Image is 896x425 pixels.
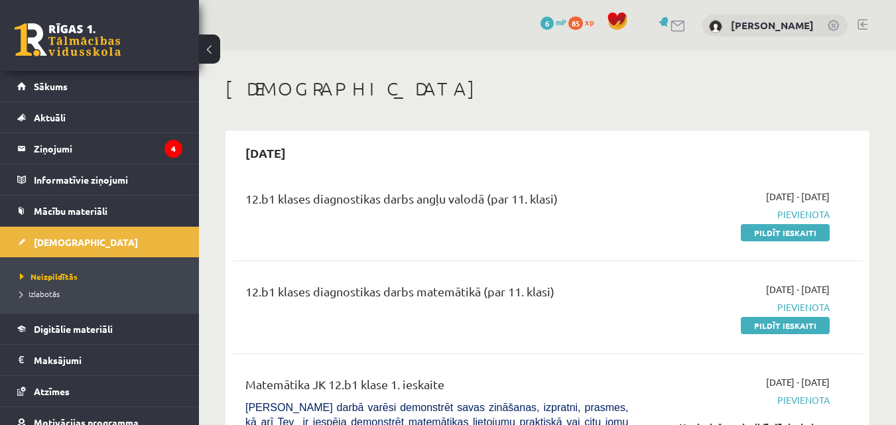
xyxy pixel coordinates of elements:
[541,17,566,27] a: 6 mP
[541,17,554,30] span: 6
[34,164,182,195] legend: Informatīvie ziņojumi
[766,190,830,204] span: [DATE] - [DATE]
[17,164,182,195] a: Informatīvie ziņojumi
[17,227,182,257] a: [DEMOGRAPHIC_DATA]
[34,205,107,217] span: Mācību materiāli
[15,23,121,56] a: Rīgas 1. Tālmācības vidusskola
[766,375,830,389] span: [DATE] - [DATE]
[34,236,138,248] span: [DEMOGRAPHIC_DATA]
[20,271,186,282] a: Neizpildītās
[741,317,830,334] a: Pildīt ieskaiti
[17,345,182,375] a: Maksājumi
[245,190,628,214] div: 12.b1 klases diagnostikas darbs angļu valodā (par 11. klasi)
[245,282,628,307] div: 12.b1 klases diagnostikas darbs matemātikā (par 11. klasi)
[648,393,830,407] span: Pievienota
[245,375,628,400] div: Matemātika JK 12.b1 klase 1. ieskaite
[34,80,68,92] span: Sākums
[20,288,60,299] span: Izlabotās
[34,133,182,164] legend: Ziņojumi
[648,300,830,314] span: Pievienota
[741,224,830,241] a: Pildīt ieskaiti
[568,17,600,27] a: 85 xp
[585,17,594,27] span: xp
[731,19,814,32] a: [PERSON_NAME]
[556,17,566,27] span: mP
[20,288,186,300] a: Izlabotās
[17,196,182,226] a: Mācību materiāli
[17,102,182,133] a: Aktuāli
[232,137,299,168] h2: [DATE]
[20,271,78,282] span: Neizpildītās
[17,71,182,101] a: Sākums
[648,208,830,221] span: Pievienota
[34,323,113,335] span: Digitālie materiāli
[34,111,66,123] span: Aktuāli
[766,282,830,296] span: [DATE] - [DATE]
[34,385,70,397] span: Atzīmes
[17,314,182,344] a: Digitālie materiāli
[225,78,869,100] h1: [DEMOGRAPHIC_DATA]
[17,133,182,164] a: Ziņojumi4
[568,17,583,30] span: 85
[709,20,722,33] img: Anna Grabčaka
[164,140,182,158] i: 4
[34,345,182,375] legend: Maksājumi
[17,376,182,406] a: Atzīmes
